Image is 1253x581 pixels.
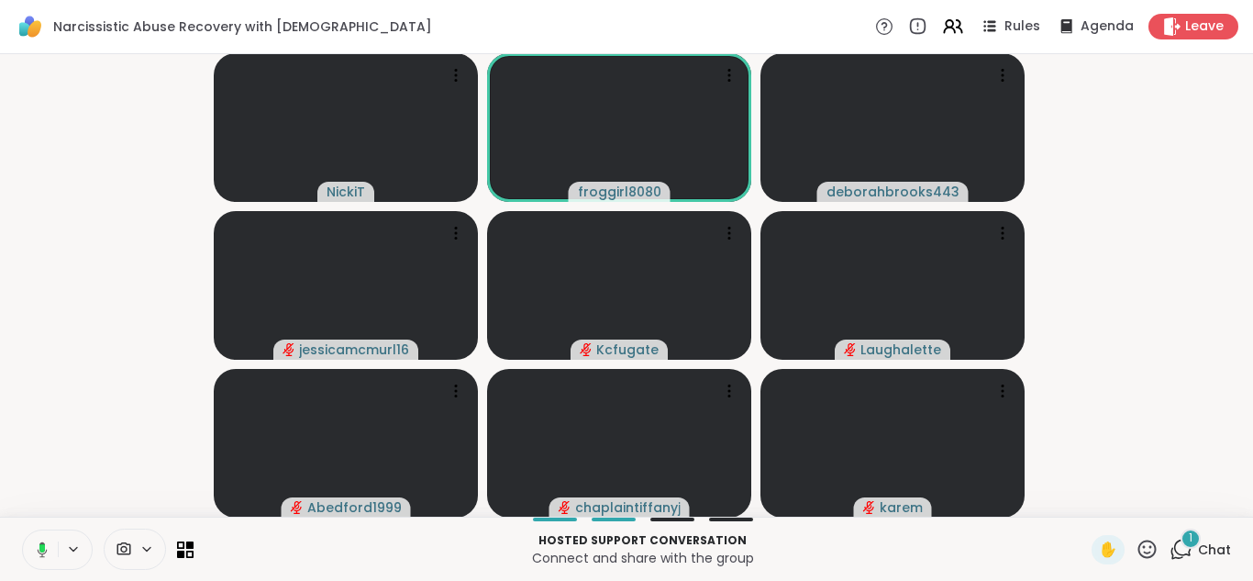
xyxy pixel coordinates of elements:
[880,498,923,517] span: karem
[559,501,571,514] span: audio-muted
[575,498,681,517] span: chaplaintiffanyj
[327,183,365,201] span: NickiT
[578,183,661,201] span: froggirl8080
[580,343,593,356] span: audio-muted
[53,17,432,36] span: Narcissistic Abuse Recovery with [DEMOGRAPHIC_DATA]
[299,341,409,359] span: jessicamcmurl16
[860,341,941,359] span: Laughalette
[1198,541,1231,559] span: Chat
[307,498,402,517] span: Abedford1999
[1004,17,1040,36] span: Rules
[15,11,46,42] img: ShareWell Logomark
[863,501,876,514] span: audio-muted
[205,532,1081,549] p: Hosted support conversation
[1081,17,1134,36] span: Agenda
[205,549,1081,567] p: Connect and share with the group
[844,343,857,356] span: audio-muted
[826,183,959,201] span: deborahbrooks443
[1185,17,1224,36] span: Leave
[283,343,295,356] span: audio-muted
[1189,531,1192,546] span: 1
[1099,539,1117,561] span: ✋
[596,341,659,359] span: Kcfugate
[291,501,304,514] span: audio-muted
